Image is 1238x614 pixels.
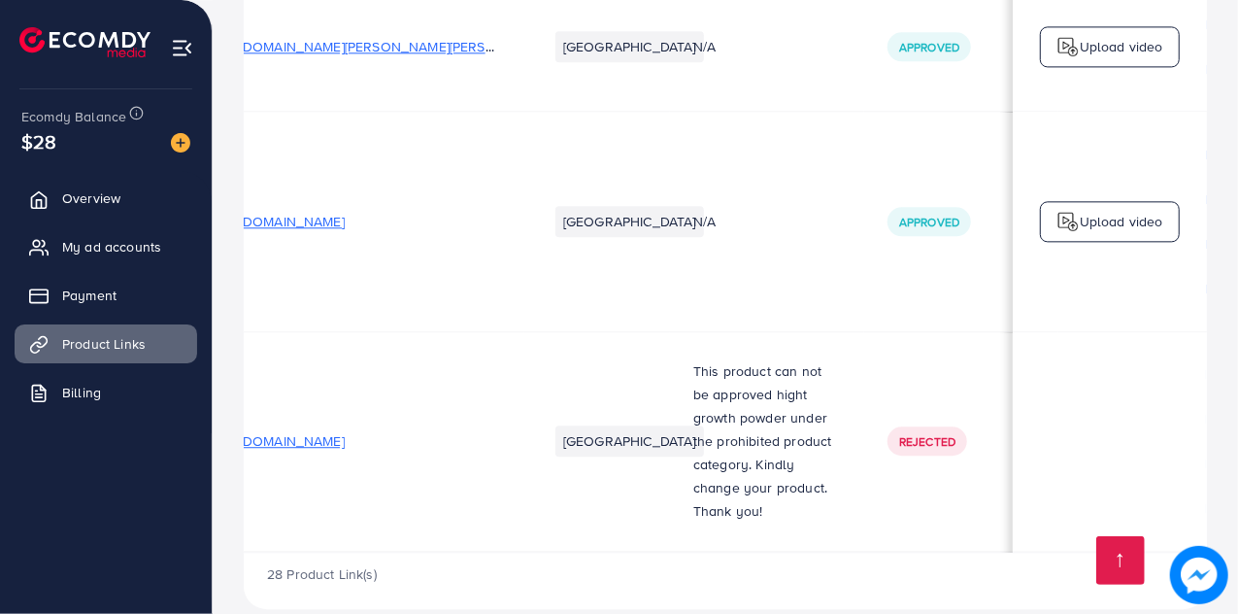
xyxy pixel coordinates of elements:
img: logo [1056,210,1080,233]
span: $28 [21,127,56,155]
span: Payment [62,286,117,305]
span: Approved [899,214,959,230]
span: [URL][DOMAIN_NAME] [208,431,345,451]
li: [GEOGRAPHIC_DATA] [555,426,704,457]
p: Upload video [1080,210,1163,233]
img: logo [19,27,151,57]
li: [GEOGRAPHIC_DATA] [555,31,704,62]
p: This product can not be approved hight growth powder under the prohibited product category. Kindl... [693,359,841,523]
a: Overview [15,179,197,218]
a: My ad accounts [15,227,197,266]
span: Billing [62,383,101,402]
span: Ecomdy Balance [21,107,126,126]
span: Approved [899,39,959,55]
img: logo [1056,35,1080,58]
img: image [171,133,190,153]
li: [GEOGRAPHIC_DATA] [555,206,704,237]
p: Upload video [1080,35,1163,58]
span: [URL][DOMAIN_NAME] [208,212,345,231]
span: [URL][DOMAIN_NAME][PERSON_NAME][PERSON_NAME] [208,37,554,56]
span: N/A [693,37,716,56]
a: Product Links [15,324,197,363]
a: Payment [15,276,197,315]
img: image [1170,546,1228,604]
span: Overview [62,188,120,208]
span: Rejected [899,433,955,450]
span: 28 Product Link(s) [267,564,377,584]
span: N/A [693,212,716,231]
span: My ad accounts [62,237,161,256]
img: menu [171,37,193,59]
a: Billing [15,373,197,412]
span: Product Links [62,334,146,354]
